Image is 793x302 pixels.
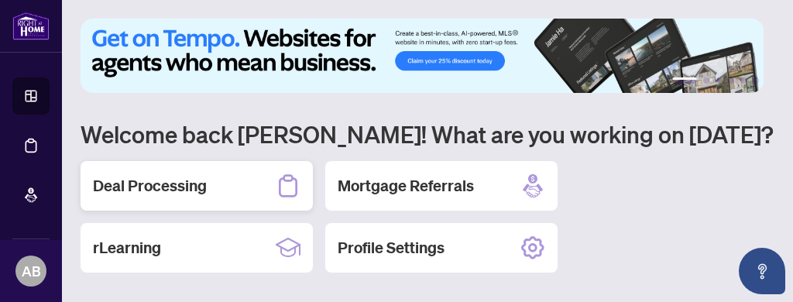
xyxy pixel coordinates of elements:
button: Open asap [739,248,785,294]
h2: rLearning [93,237,161,259]
h2: Deal Processing [93,175,207,197]
span: AB [22,260,41,282]
button: 1 [672,77,697,84]
h1: Welcome back [PERSON_NAME]! What are you working on [DATE]? [81,119,774,149]
button: 2 [703,77,709,84]
h2: Profile Settings [338,237,445,259]
h2: Mortgage Referrals [338,175,474,197]
button: 3 [716,77,722,84]
button: 5 [740,77,747,84]
img: Slide 0 [81,19,764,93]
button: 6 [753,77,759,84]
button: 4 [728,77,734,84]
img: logo [12,12,50,40]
